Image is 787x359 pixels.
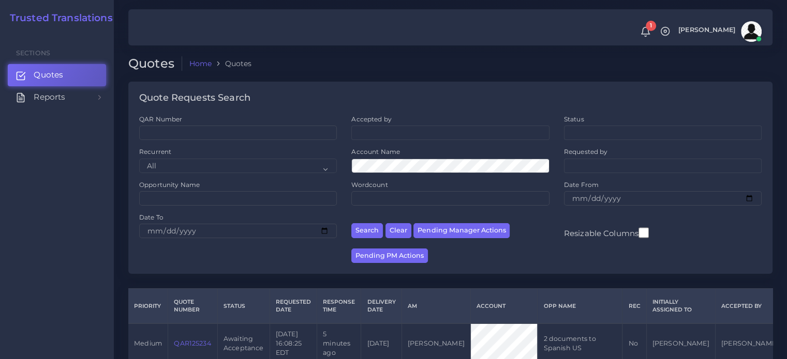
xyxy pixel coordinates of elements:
[317,289,361,324] th: Response Time
[3,12,113,24] a: Trusted Translations
[673,21,765,42] a: [PERSON_NAME]avatar
[636,26,655,37] a: 1
[139,180,200,189] label: Opportunity Name
[402,289,470,324] th: AM
[16,49,50,57] span: Sections
[638,226,649,239] input: Resizable Columns
[646,289,715,324] th: Initially Assigned to
[139,147,171,156] label: Recurrent
[174,339,211,347] a: QAR125234
[34,91,65,103] span: Reports
[270,289,317,324] th: Requested Date
[212,58,251,69] li: Quotes
[715,289,784,324] th: Accepted by
[564,180,599,189] label: Date From
[168,289,218,324] th: Quote Number
[413,223,510,238] button: Pending Manager Actions
[351,223,383,238] button: Search
[538,289,622,324] th: Opp Name
[351,115,392,123] label: Accepted by
[8,86,106,108] a: Reports
[351,248,428,263] button: Pending PM Actions
[34,69,63,81] span: Quotes
[189,58,212,69] a: Home
[564,226,649,239] label: Resizable Columns
[622,289,646,324] th: REC
[741,21,762,42] img: avatar
[470,289,538,324] th: Account
[351,180,388,189] label: Wordcount
[564,147,608,156] label: Requested by
[385,223,411,238] button: Clear
[646,21,656,31] span: 1
[217,289,270,324] th: Status
[134,339,162,347] span: medium
[351,147,400,156] label: Account Name
[139,213,164,222] label: Date To
[8,64,106,86] a: Quotes
[139,115,182,123] label: QAR Number
[128,289,168,324] th: Priority
[678,27,735,34] span: [PERSON_NAME]
[128,56,182,71] h2: Quotes
[139,92,250,104] h4: Quote Requests Search
[361,289,402,324] th: Delivery Date
[564,115,584,123] label: Status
